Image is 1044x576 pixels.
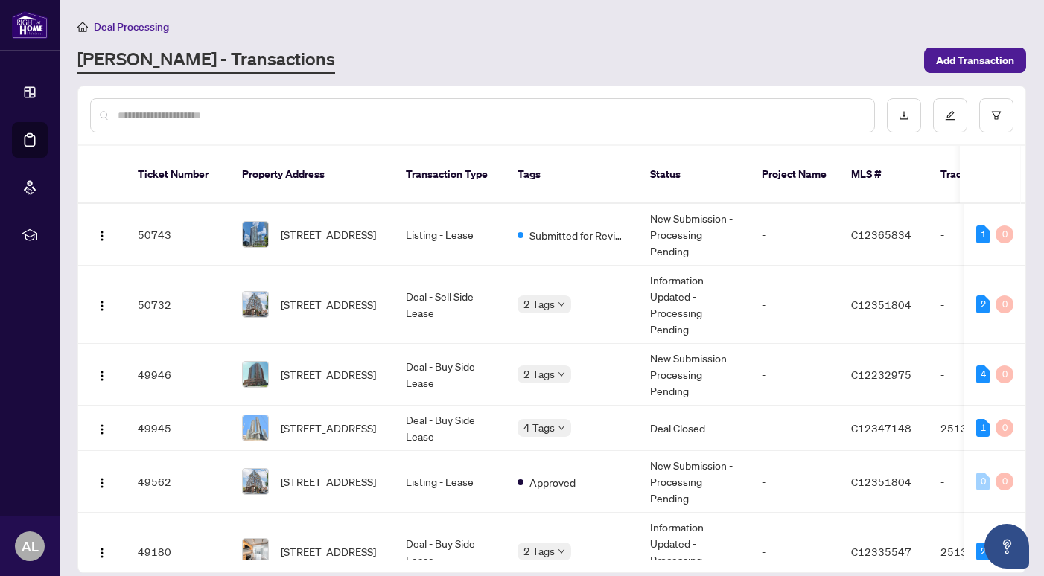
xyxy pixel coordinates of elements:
[523,543,555,560] span: 2 Tags
[638,406,750,451] td: Deal Closed
[991,110,1002,121] span: filter
[243,292,268,317] img: thumbnail-img
[126,406,230,451] td: 49945
[996,419,1013,437] div: 0
[126,266,230,344] td: 50732
[558,371,565,378] span: down
[243,415,268,441] img: thumbnail-img
[394,451,506,513] td: Listing - Lease
[12,11,48,39] img: logo
[976,473,990,490] div: 0
[976,543,990,560] div: 2
[126,344,230,406] td: 49946
[558,548,565,555] span: down
[929,344,1033,406] td: -
[90,292,114,316] button: Logo
[22,536,39,557] span: AL
[243,539,268,564] img: thumbnail-img
[281,366,376,383] span: [STREET_ADDRESS]
[933,98,967,132] button: edit
[750,451,839,513] td: -
[529,474,576,490] span: Approved
[96,230,108,242] img: Logo
[984,524,1029,569] button: Open asap
[394,266,506,344] td: Deal - Sell Side Lease
[77,47,335,74] a: [PERSON_NAME] - Transactions
[976,225,990,243] div: 1
[126,204,230,266] td: 50743
[506,146,638,204] th: Tags
[90,362,114,386] button: Logo
[281,543,376,560] span: [STREET_ADDRESS]
[976,365,990,383] div: 4
[638,451,750,513] td: New Submission - Processing Pending
[96,547,108,559] img: Logo
[243,222,268,247] img: thumbnail-img
[558,424,565,432] span: down
[90,416,114,440] button: Logo
[523,295,555,313] span: 2 Tags
[90,470,114,493] button: Logo
[96,423,108,435] img: Logo
[126,451,230,513] td: 49562
[281,420,376,436] span: [STREET_ADDRESS]
[929,204,1033,266] td: -
[750,204,839,266] td: -
[394,406,506,451] td: Deal - Buy Side Lease
[243,469,268,494] img: thumbnail-img
[529,227,626,243] span: Submitted for Review
[929,266,1033,344] td: -
[750,344,839,406] td: -
[996,295,1013,313] div: 0
[851,228,911,241] span: C12365834
[96,370,108,382] img: Logo
[976,419,990,437] div: 1
[638,344,750,406] td: New Submission - Processing Pending
[851,421,911,435] span: C12347148
[638,266,750,344] td: Information Updated - Processing Pending
[996,225,1013,243] div: 0
[924,48,1026,73] button: Add Transaction
[558,301,565,308] span: down
[851,475,911,488] span: C12351804
[996,473,1013,490] div: 0
[126,146,230,204] th: Ticket Number
[750,406,839,451] td: -
[851,545,911,558] span: C12335547
[936,48,1014,72] span: Add Transaction
[929,146,1033,204] th: Trade Number
[976,295,990,313] div: 2
[394,204,506,266] td: Listing - Lease
[230,146,394,204] th: Property Address
[523,419,555,436] span: 4 Tags
[979,98,1013,132] button: filter
[523,365,555,383] span: 2 Tags
[638,146,750,204] th: Status
[851,298,911,311] span: C12351804
[899,110,909,121] span: download
[281,296,376,313] span: [STREET_ADDRESS]
[90,223,114,246] button: Logo
[96,300,108,312] img: Logo
[851,368,911,381] span: C12232975
[750,266,839,344] td: -
[77,22,88,32] span: home
[90,540,114,563] button: Logo
[94,20,169,33] span: Deal Processing
[96,477,108,489] img: Logo
[243,362,268,387] img: thumbnail-img
[750,146,839,204] th: Project Name
[839,146,929,204] th: MLS #
[281,473,376,490] span: [STREET_ADDRESS]
[394,146,506,204] th: Transaction Type
[638,204,750,266] td: New Submission - Processing Pending
[281,226,376,243] span: [STREET_ADDRESS]
[887,98,921,132] button: download
[929,451,1033,513] td: -
[929,406,1033,451] td: 2513388
[394,344,506,406] td: Deal - Buy Side Lease
[996,365,1013,383] div: 0
[945,110,955,121] span: edit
